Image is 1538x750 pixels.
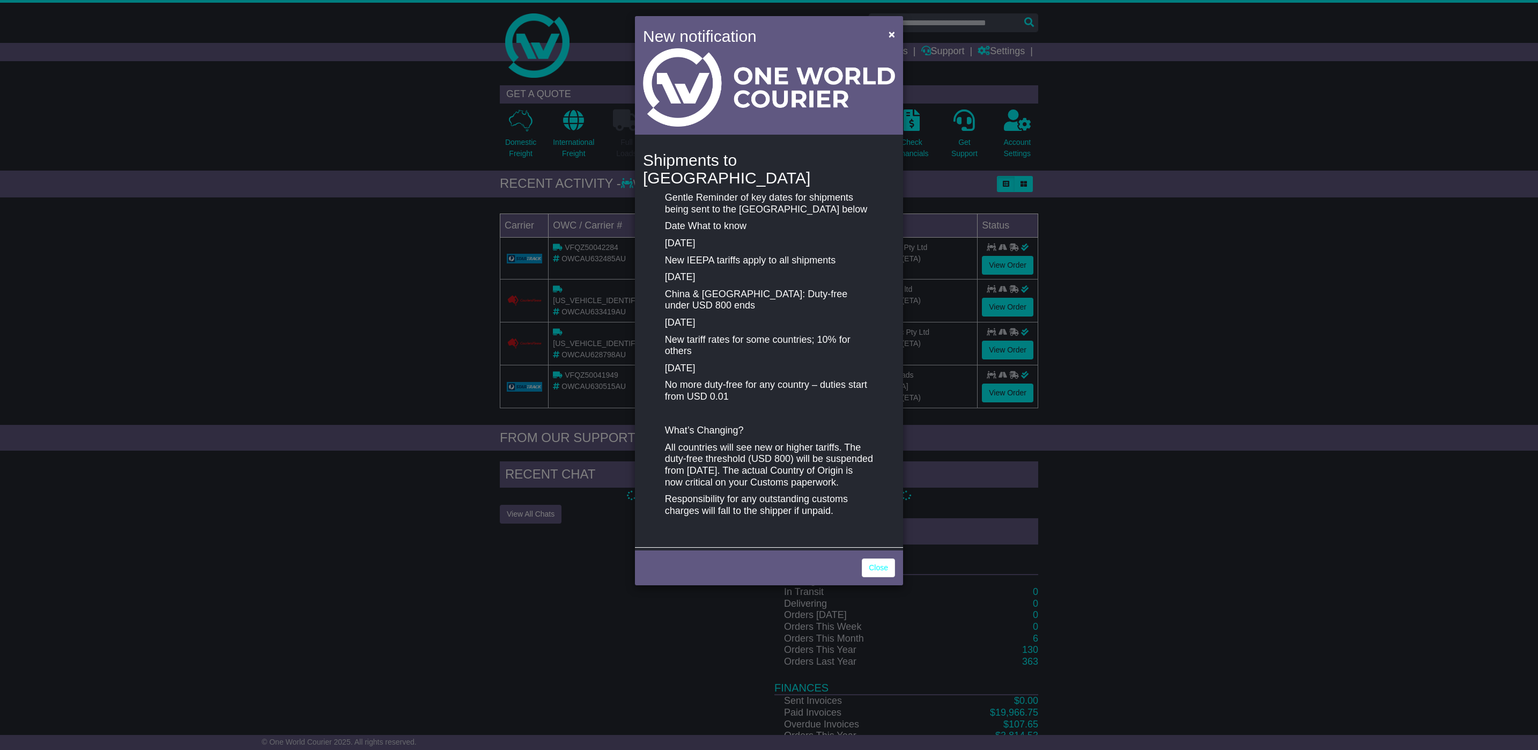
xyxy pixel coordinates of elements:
[665,442,873,488] p: All countries will see new or higher tariffs. The duty-free threshold (USD 800) will be suspended...
[665,317,873,329] p: [DATE]
[665,271,873,283] p: [DATE]
[862,558,895,577] a: Close
[883,23,900,45] button: Close
[643,24,873,48] h4: New notification
[643,151,895,187] h4: Shipments to [GEOGRAPHIC_DATA]
[643,48,895,127] img: Light
[889,28,895,40] span: ×
[665,363,873,374] p: [DATE]
[665,255,873,267] p: New IEEPA tariffs apply to all shipments
[665,192,873,215] p: Gentle Reminder of key dates for shipments being sent to the [GEOGRAPHIC_DATA] below
[665,379,873,402] p: No more duty-free for any country – duties start from USD 0.01
[665,334,873,357] p: New tariff rates for some countries; 10% for others
[665,494,873,517] p: Responsibility for any outstanding customs charges will fall to the shipper if unpaid.
[665,289,873,312] p: China & [GEOGRAPHIC_DATA]: Duty-free under USD 800 ends
[665,425,873,437] p: What’s Changing?
[665,220,873,232] p: Date What to know
[665,238,873,249] p: [DATE]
